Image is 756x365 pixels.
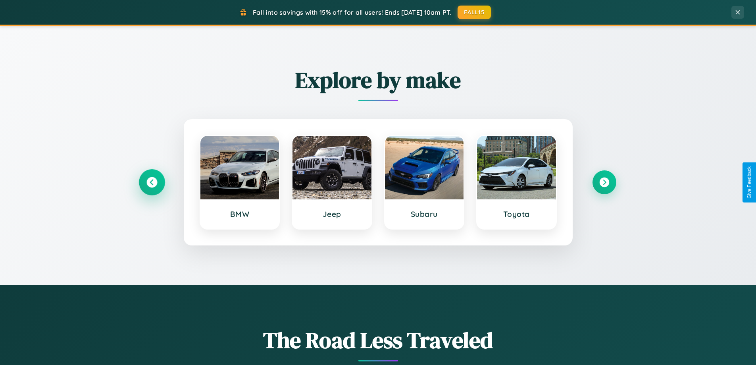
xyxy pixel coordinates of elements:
[140,65,616,95] h2: Explore by make
[746,166,752,199] div: Give Feedback
[140,325,616,355] h1: The Road Less Traveled
[253,8,452,16] span: Fall into savings with 15% off for all users! Ends [DATE] 10am PT.
[208,209,271,219] h3: BMW
[458,6,491,19] button: FALL15
[393,209,456,219] h3: Subaru
[300,209,364,219] h3: Jeep
[485,209,548,219] h3: Toyota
